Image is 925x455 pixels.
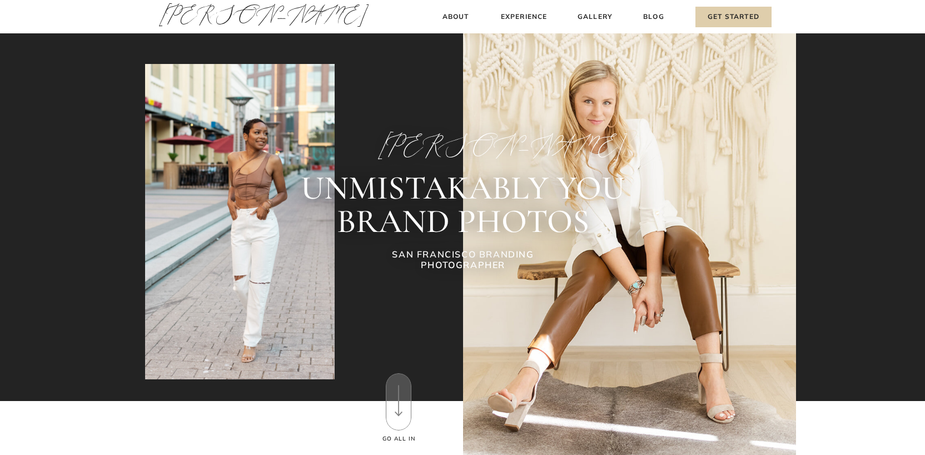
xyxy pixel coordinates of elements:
[381,434,417,443] h3: Go All In
[641,11,667,23] a: Blog
[576,11,614,23] a: Gallery
[378,132,548,158] h2: [PERSON_NAME]
[227,171,699,238] h2: UNMISTAKABLY YOU BRAND PHOTOS
[439,11,472,23] a: About
[361,249,565,274] h1: SAN FRANCISCO BRANDING PHOTOGRAPHER
[499,11,549,23] a: Experience
[695,7,772,27] a: Get Started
